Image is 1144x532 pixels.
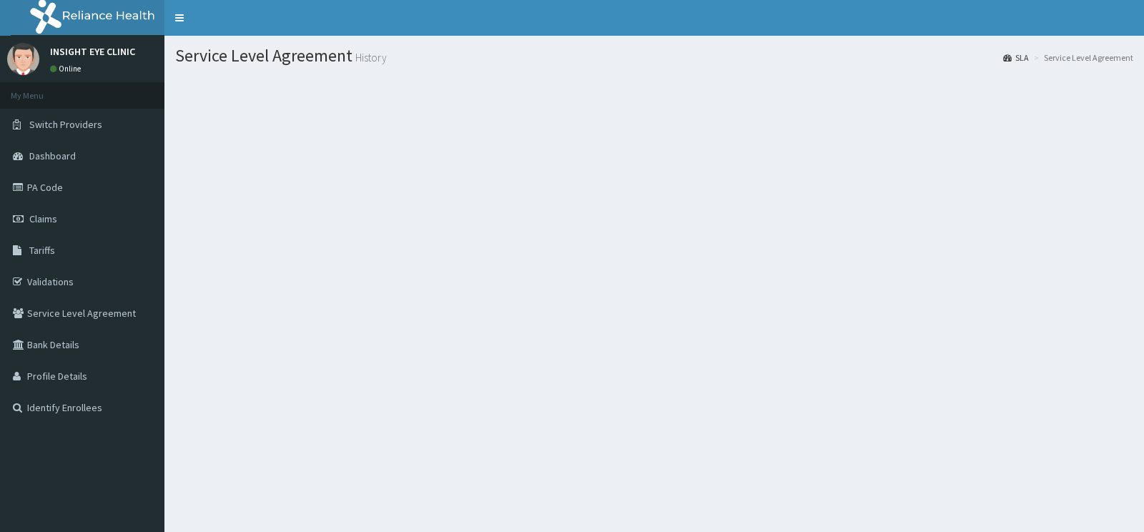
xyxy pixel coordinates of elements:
[29,212,57,225] span: Claims
[7,43,39,75] img: User Image
[50,64,84,74] a: Online
[50,46,135,56] p: INSIGHT EYE CLINIC
[352,52,387,63] small: History
[1003,51,1029,64] a: SLA
[29,149,76,162] span: Dashboard
[29,118,102,131] span: Switch Providers
[1030,51,1133,64] li: Service Level Agreement
[175,46,1133,65] h1: Service Level Agreement
[29,244,55,257] span: Tariffs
